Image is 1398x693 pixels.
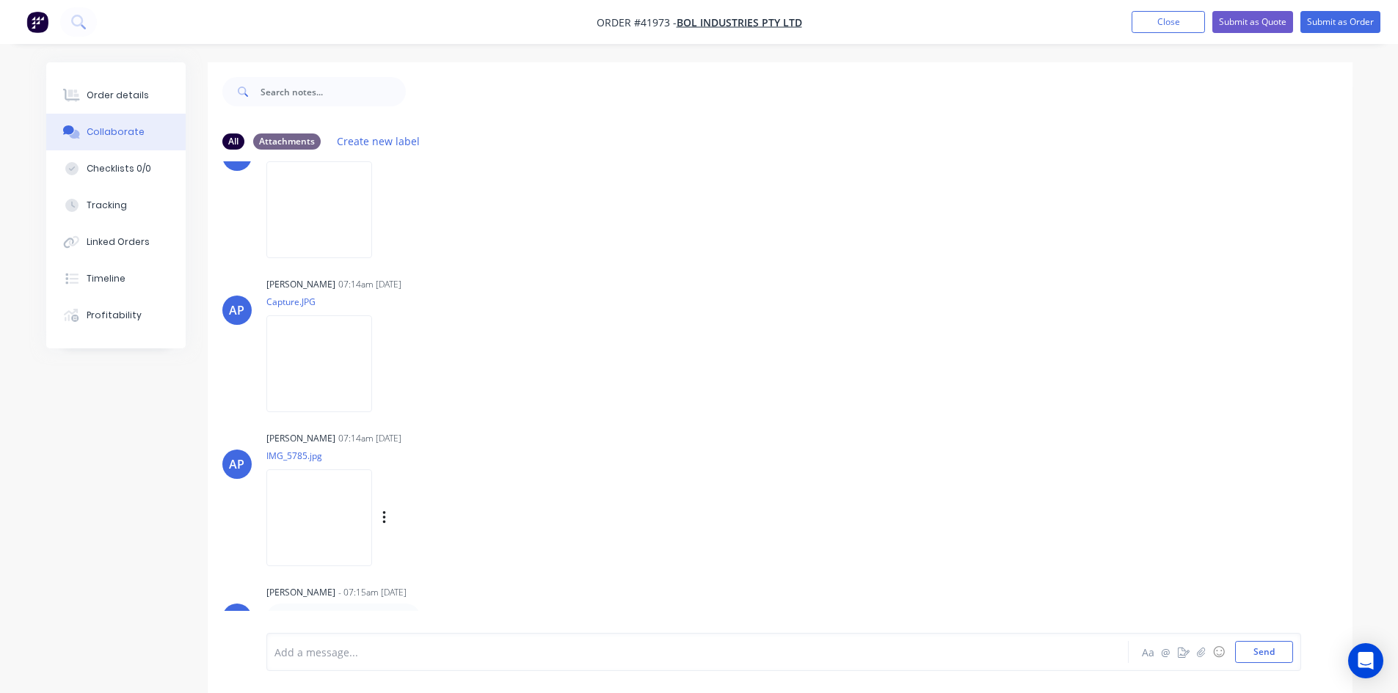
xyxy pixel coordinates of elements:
div: AP [229,301,244,319]
div: - 07:15am [DATE] [338,586,407,599]
button: Submit as Order [1300,11,1380,33]
div: Order details [87,89,149,102]
button: Tracking [46,187,186,224]
div: [PERSON_NAME] [266,432,335,445]
input: Search notes... [261,77,406,106]
button: Timeline [46,260,186,297]
div: 07:14am [DATE] [338,432,401,445]
div: AP [229,609,244,627]
span: Order #41973 - [597,15,677,29]
div: [PERSON_NAME] [266,278,335,291]
div: [PERSON_NAME] [266,586,335,599]
div: AP [229,455,244,473]
img: Factory [26,11,48,33]
div: 07:14am [DATE] [338,278,401,291]
div: Linked Orders [87,235,150,249]
button: Aa [1140,643,1157,661]
button: Collaborate [46,114,186,150]
button: Create new label [330,131,428,151]
div: All [222,133,244,150]
div: Open Intercom Messenger [1348,643,1383,678]
button: Order details [46,77,186,114]
button: Submit as Quote [1212,11,1293,33]
div: Timeline [87,272,125,285]
div: Attachments [253,133,321,150]
button: Send [1235,641,1293,663]
button: ☺ [1210,643,1228,661]
button: Profitability [46,297,186,334]
button: Close [1132,11,1205,33]
div: Tracking [87,199,127,212]
div: Checklists 0/0 [87,162,151,175]
div: Collaborate [87,125,145,139]
button: @ [1157,643,1175,661]
button: Linked Orders [46,224,186,260]
div: Profitability [87,309,142,322]
button: Checklists 0/0 [46,150,186,187]
p: IMG_5785.jpg [266,450,536,462]
a: Bol Industries Pty Ltd [677,15,802,29]
p: Capture.JPG [266,296,387,308]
